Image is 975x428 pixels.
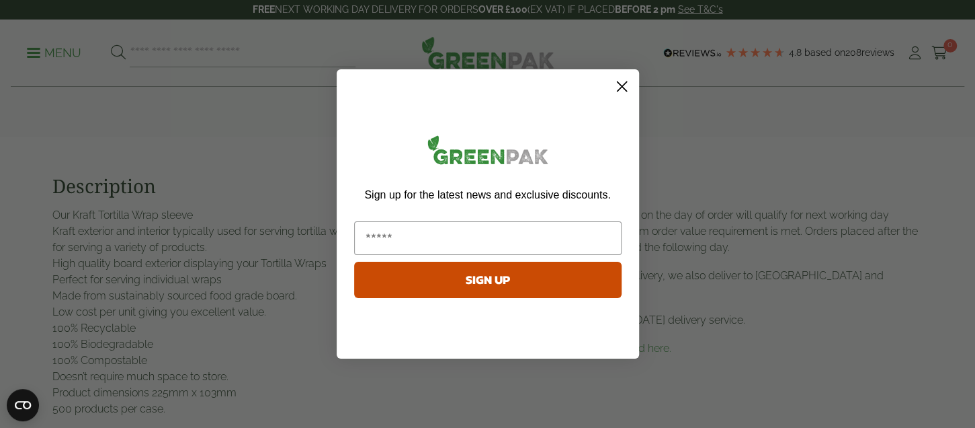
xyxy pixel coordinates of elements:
[7,389,39,421] button: Open CMP widget
[364,189,610,201] span: Sign up for the latest news and exclusive discounts.
[354,262,622,298] button: SIGN UP
[610,75,634,98] button: Close dialog
[354,221,622,255] input: Email
[354,130,622,175] img: greenpak_logo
